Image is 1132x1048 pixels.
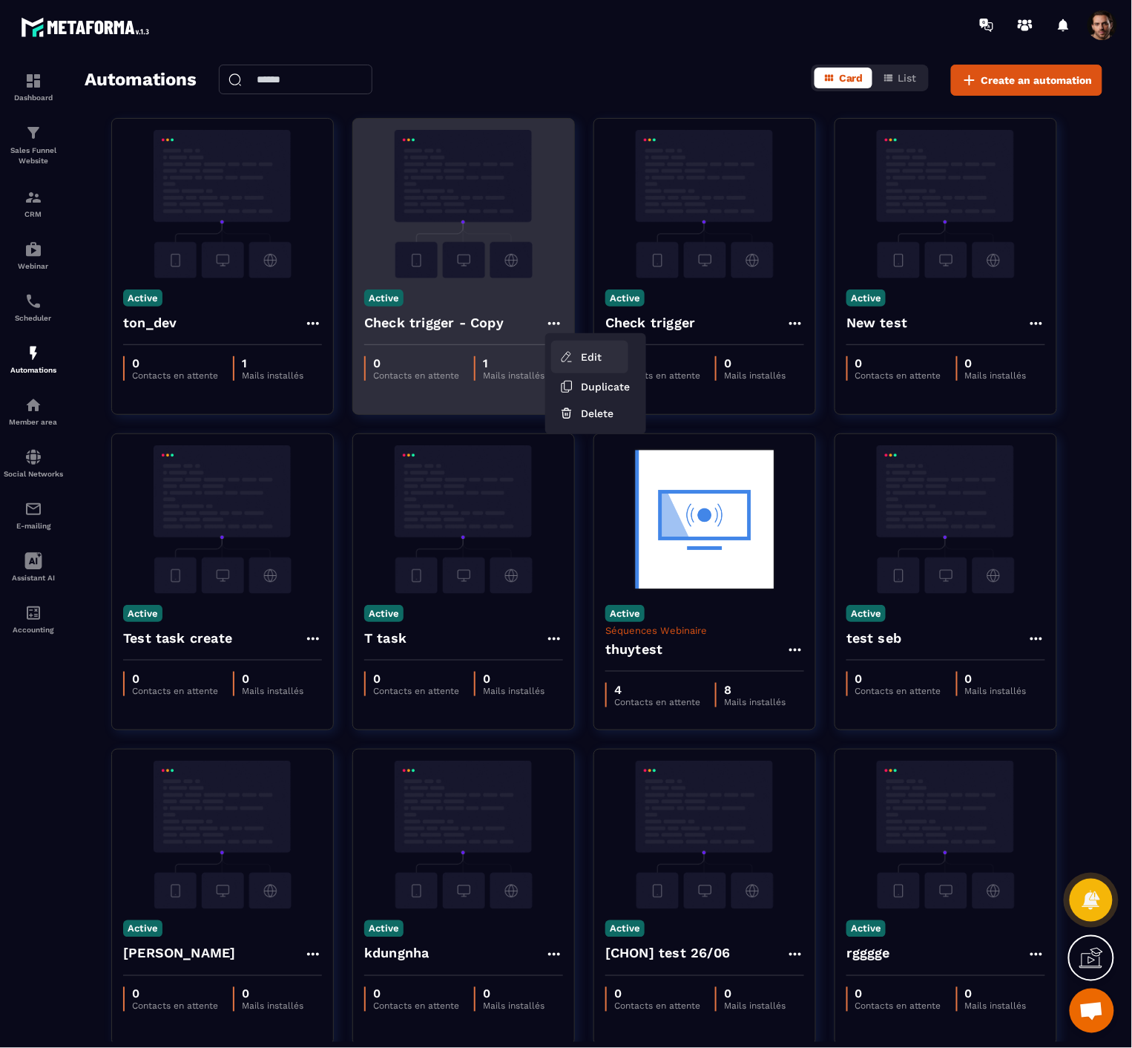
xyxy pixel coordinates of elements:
img: automations [24,240,42,258]
p: Contacts en attente [132,370,218,381]
p: 0 [483,672,544,686]
p: Mails installés [724,697,786,707]
img: automations [24,344,42,362]
a: accountantaccountantAccounting [4,593,63,645]
p: Contacts en attente [373,686,459,696]
img: automation-background [123,445,322,594]
a: formationformationCRM [4,177,63,229]
p: Mails installés [242,686,303,696]
img: automation-background [364,761,563,909]
p: Active [123,605,162,622]
p: 0 [965,356,1027,370]
p: Contacts en attente [132,1001,218,1012]
p: Assistant AI [4,574,63,582]
h4: test seb [846,628,902,649]
p: Social Networks [4,470,63,478]
button: Create an automation [951,65,1102,96]
p: Active [605,920,645,937]
img: automations [24,396,42,414]
p: Contacts en attente [614,697,700,707]
p: 0 [373,672,459,686]
span: Card [839,72,863,84]
p: Accounting [4,626,63,634]
p: 0 [614,987,700,1001]
p: Active [605,605,645,622]
p: 0 [242,672,303,686]
p: Mails installés [965,686,1027,696]
p: Contacts en attente [132,686,218,696]
p: Mails installés [724,1001,786,1012]
p: Webinar [4,262,63,270]
p: Active [846,289,886,307]
h4: T task [364,628,407,649]
img: accountant [24,604,42,622]
div: Open chat [1070,989,1114,1033]
img: automation-background [123,130,322,278]
img: automation-background [605,445,804,594]
img: automation-background [846,445,1045,594]
img: automation-background [364,445,563,594]
p: Mails installés [965,370,1027,381]
p: CRM [4,210,63,218]
p: 0 [855,672,941,686]
p: 0 [373,356,459,370]
a: automationsautomationsWebinar [4,229,63,281]
p: Mails installés [483,686,544,696]
p: 0 [855,987,941,1001]
p: Mails installés [242,1001,303,1012]
p: 0 [242,987,303,1001]
p: Mails installés [242,370,303,381]
p: Mails installés [483,370,544,381]
p: 1 [242,356,303,370]
a: emailemailE-mailing [4,489,63,541]
img: formation [24,189,42,206]
p: Dashboard [4,94,63,102]
h4: Test task create [123,628,232,649]
p: Active [364,920,404,937]
p: 8 [724,683,786,697]
h4: Check trigger - Copy [364,312,504,333]
p: Active [364,289,404,307]
h4: thuytest [605,639,663,660]
h4: rgggge [846,943,890,964]
img: email [24,500,42,518]
p: Mails installés [483,1001,544,1012]
p: 0 [855,356,941,370]
img: automation-background [364,130,563,278]
p: Active [123,289,162,307]
img: social-network [24,448,42,466]
p: Contacts en attente [855,686,941,696]
button: Card [815,68,872,88]
p: Mails installés [724,370,786,381]
button: Delete [551,400,640,427]
p: Contacts en attente [373,1001,459,1012]
a: Edit [551,341,628,373]
p: Active [364,605,404,622]
h2: Automations [85,65,197,96]
img: scheduler [24,292,42,310]
p: Contacts en attente [373,370,459,381]
p: Automations [4,366,63,374]
p: Active [123,920,162,937]
p: 0 [132,356,218,370]
p: Mails installés [965,1001,1027,1012]
p: Active [605,289,645,307]
button: Duplicate [551,373,640,400]
a: automationsautomationsMember area [4,385,63,437]
p: 0 [132,987,218,1001]
p: Séquences Webinaire [605,625,804,636]
p: Member area [4,418,63,426]
img: formation [24,72,42,90]
img: automation-background [605,130,804,278]
p: Scheduler [4,314,63,322]
p: Contacts en attente [855,370,941,381]
p: Contacts en attente [614,370,700,381]
p: Contacts en attente [855,1001,941,1012]
a: social-networksocial-networkSocial Networks [4,437,63,489]
a: Assistant AI [4,541,63,593]
p: Active [846,605,886,622]
p: E-mailing [4,522,63,530]
a: formationformationDashboard [4,61,63,113]
p: 0 [132,672,218,686]
a: schedulerschedulerScheduler [4,281,63,333]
